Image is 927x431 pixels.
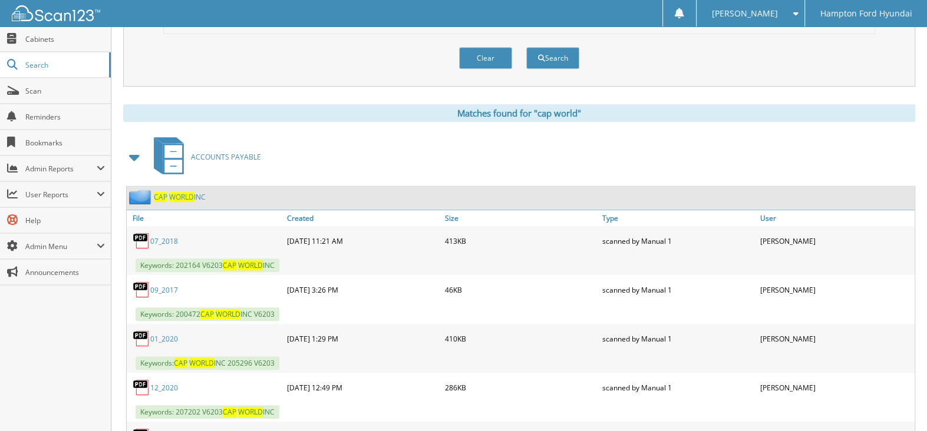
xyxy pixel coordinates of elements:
span: Admin Reports [25,164,97,174]
div: scanned by Manual 1 [599,278,757,301]
a: CAP WORLDINC [154,192,206,202]
a: 01_2020 [150,334,178,344]
span: Bookmarks [25,138,105,148]
span: CAP [223,407,236,417]
span: WORLD [238,407,263,417]
button: Clear [459,47,512,69]
span: Reminders [25,112,105,122]
div: 46KB [442,278,599,301]
div: scanned by Manual 1 [599,376,757,399]
div: Matches found for "cap world" [123,104,915,122]
span: CAP [174,358,187,368]
span: Keywords: INC 205296 V6203 [136,356,279,370]
img: PDF.png [133,232,150,250]
a: File [127,210,284,226]
div: [DATE] 12:49 PM [284,376,441,399]
span: WORLD [216,309,240,319]
div: scanned by Manual 1 [599,229,757,253]
div: [PERSON_NAME] [757,376,915,399]
span: Admin Menu [25,241,97,251]
span: Announcements [25,267,105,277]
a: ACCOUNTS PAYABLE [147,134,261,180]
a: 07_2018 [150,236,178,246]
span: [PERSON_NAME] [712,10,778,17]
img: PDF.png [133,281,150,299]
span: CAP [223,260,236,270]
a: Created [284,210,441,226]
span: CAP [200,309,214,319]
span: Scan [25,86,105,96]
img: scan123-logo-white.svg [12,5,100,21]
div: [DATE] 1:29 PM [284,327,441,350]
span: Cabinets [25,34,105,44]
a: Type [599,210,757,226]
span: CAP [154,192,167,202]
button: Search [526,47,579,69]
div: scanned by Manual 1 [599,327,757,350]
a: Size [442,210,599,226]
span: WORLD [238,260,263,270]
span: Keywords: 200472 INC V6203 [136,307,279,321]
span: Search [25,60,103,70]
iframe: Chat Widget [868,374,927,431]
div: [PERSON_NAME] [757,278,915,301]
a: 12_2020 [150,383,178,393]
div: [DATE] 11:21 AM [284,229,441,253]
span: Help [25,216,105,226]
div: 410KB [442,327,599,350]
img: PDF.png [133,379,150,396]
span: WORLD [169,192,194,202]
div: [PERSON_NAME] [757,229,915,253]
span: Hampton Ford Hyundai [820,10,912,17]
span: User Reports [25,190,97,200]
div: 413KB [442,229,599,253]
span: ACCOUNTS PAYABLE [191,152,261,162]
img: folder2.png [129,190,154,204]
span: WORLD [189,358,214,368]
span: Keywords: 202164 V6203 INC [136,258,279,272]
span: Keywords: 207202 V6203 INC [136,405,279,419]
div: [PERSON_NAME] [757,327,915,350]
div: [DATE] 3:26 PM [284,278,441,301]
a: 09_2017 [150,285,178,295]
a: User [757,210,915,226]
img: PDF.png [133,330,150,347]
div: 286KB [442,376,599,399]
